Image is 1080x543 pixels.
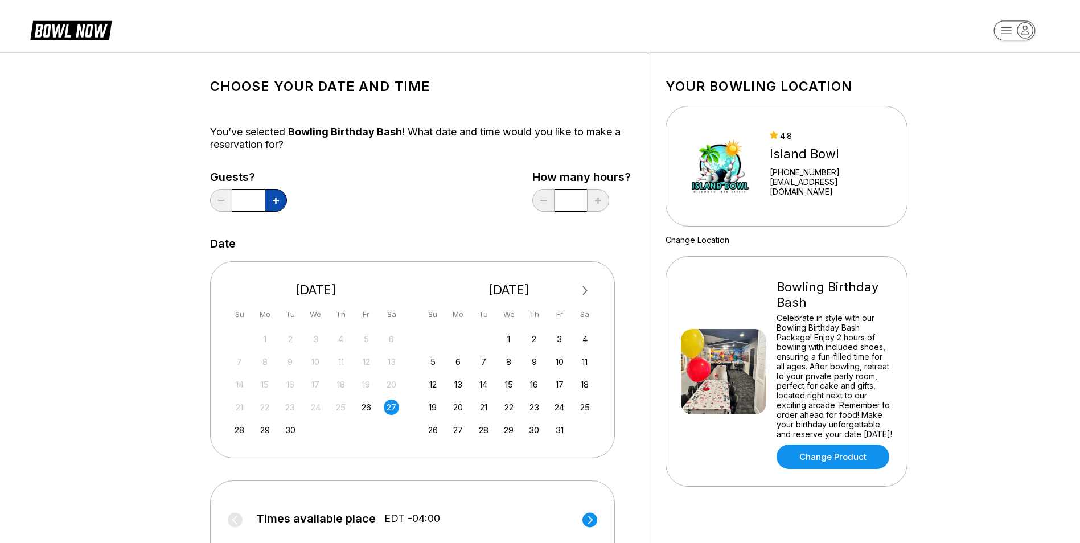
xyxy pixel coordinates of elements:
[476,377,491,392] div: Choose Tuesday, October 14th, 2025
[450,354,466,369] div: Choose Monday, October 6th, 2025
[232,307,247,322] div: Su
[527,307,542,322] div: Th
[450,400,466,415] div: Choose Monday, October 20th, 2025
[257,422,273,438] div: Choose Monday, September 29th, 2025
[552,307,567,322] div: Fr
[421,282,597,298] div: [DATE]
[501,377,516,392] div: Choose Wednesday, October 15th, 2025
[288,126,402,138] span: Bowling Birthday Bash
[770,177,892,196] a: [EMAIL_ADDRESS][DOMAIN_NAME]
[666,79,907,94] h1: Your bowling location
[210,237,236,250] label: Date
[384,354,399,369] div: Not available Saturday, September 13th, 2025
[308,377,323,392] div: Not available Wednesday, September 17th, 2025
[232,377,247,392] div: Not available Sunday, September 14th, 2025
[476,307,491,322] div: Tu
[359,400,374,415] div: Choose Friday, September 26th, 2025
[384,400,399,415] div: Choose Saturday, September 27th, 2025
[359,331,374,347] div: Not available Friday, September 5th, 2025
[527,377,542,392] div: Choose Thursday, October 16th, 2025
[770,146,892,162] div: Island Bowl
[552,354,567,369] div: Choose Friday, October 10th, 2025
[501,422,516,438] div: Choose Wednesday, October 29th, 2025
[308,400,323,415] div: Not available Wednesday, September 24th, 2025
[232,422,247,438] div: Choose Sunday, September 28th, 2025
[210,79,631,94] h1: Choose your Date and time
[777,313,892,439] div: Celebrate in style with our Bowling Birthday Bash Package! Enjoy 2 hours of bowling with included...
[232,354,247,369] div: Not available Sunday, September 7th, 2025
[532,171,631,183] label: How many hours?
[577,354,593,369] div: Choose Saturday, October 11th, 2025
[333,377,348,392] div: Not available Thursday, September 18th, 2025
[666,235,729,245] a: Change Location
[501,354,516,369] div: Choose Wednesday, October 8th, 2025
[232,400,247,415] div: Not available Sunday, September 21st, 2025
[384,512,440,525] span: EDT -04:00
[282,377,298,392] div: Not available Tuesday, September 16th, 2025
[681,329,766,414] img: Bowling Birthday Bash
[308,307,323,322] div: We
[425,422,441,438] div: Choose Sunday, October 26th, 2025
[257,354,273,369] div: Not available Monday, September 8th, 2025
[501,307,516,322] div: We
[425,400,441,415] div: Choose Sunday, October 19th, 2025
[527,400,542,415] div: Choose Thursday, October 23rd, 2025
[228,282,404,298] div: [DATE]
[681,124,760,209] img: Island Bowl
[577,307,593,322] div: Sa
[577,331,593,347] div: Choose Saturday, October 4th, 2025
[384,307,399,322] div: Sa
[282,354,298,369] div: Not available Tuesday, September 9th, 2025
[527,422,542,438] div: Choose Thursday, October 30th, 2025
[501,331,516,347] div: Choose Wednesday, October 1st, 2025
[577,400,593,415] div: Choose Saturday, October 25th, 2025
[476,400,491,415] div: Choose Tuesday, October 21st, 2025
[450,377,466,392] div: Choose Monday, October 13th, 2025
[257,377,273,392] div: Not available Monday, September 15th, 2025
[210,171,287,183] label: Guests?
[476,354,491,369] div: Choose Tuesday, October 7th, 2025
[425,377,441,392] div: Choose Sunday, October 12th, 2025
[333,400,348,415] div: Not available Thursday, September 25th, 2025
[425,354,441,369] div: Choose Sunday, October 5th, 2025
[425,307,441,322] div: Su
[770,131,892,141] div: 4.8
[552,422,567,438] div: Choose Friday, October 31st, 2025
[384,331,399,347] div: Not available Saturday, September 6th, 2025
[308,354,323,369] div: Not available Wednesday, September 10th, 2025
[282,331,298,347] div: Not available Tuesday, September 2nd, 2025
[210,126,631,151] div: You’ve selected ! What date and time would you like to make a reservation for?
[770,167,892,177] div: [PHONE_NUMBER]
[333,331,348,347] div: Not available Thursday, September 4th, 2025
[450,422,466,438] div: Choose Monday, October 27th, 2025
[282,400,298,415] div: Not available Tuesday, September 23rd, 2025
[257,400,273,415] div: Not available Monday, September 22nd, 2025
[359,377,374,392] div: Not available Friday, September 19th, 2025
[450,307,466,322] div: Mo
[552,331,567,347] div: Choose Friday, October 3rd, 2025
[552,377,567,392] div: Choose Friday, October 17th, 2025
[501,400,516,415] div: Choose Wednesday, October 22nd, 2025
[231,330,401,438] div: month 2025-09
[282,422,298,438] div: Choose Tuesday, September 30th, 2025
[333,307,348,322] div: Th
[333,354,348,369] div: Not available Thursday, September 11th, 2025
[424,330,594,438] div: month 2025-10
[777,279,892,310] div: Bowling Birthday Bash
[257,331,273,347] div: Not available Monday, September 1st, 2025
[282,307,298,322] div: Tu
[257,307,273,322] div: Mo
[476,422,491,438] div: Choose Tuesday, October 28th, 2025
[552,400,567,415] div: Choose Friday, October 24th, 2025
[384,377,399,392] div: Not available Saturday, September 20th, 2025
[576,282,594,300] button: Next Month
[527,354,542,369] div: Choose Thursday, October 9th, 2025
[777,445,889,469] a: Change Product
[308,331,323,347] div: Not available Wednesday, September 3rd, 2025
[359,307,374,322] div: Fr
[577,377,593,392] div: Choose Saturday, October 18th, 2025
[527,331,542,347] div: Choose Thursday, October 2nd, 2025
[359,354,374,369] div: Not available Friday, September 12th, 2025
[256,512,376,525] span: Times available place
